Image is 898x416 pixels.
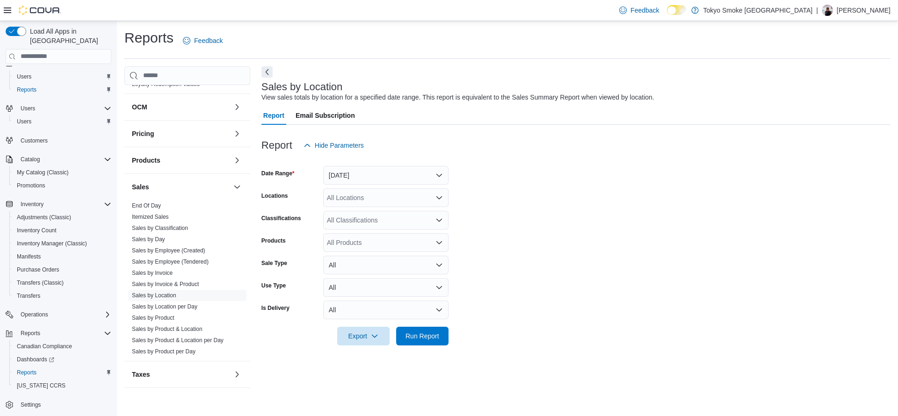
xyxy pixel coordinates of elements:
[132,182,149,192] h3: Sales
[2,134,115,147] button: Customers
[132,236,165,243] a: Sales by Day
[17,118,31,125] span: Users
[13,238,91,249] a: Inventory Manager (Classic)
[816,5,818,16] p: |
[261,170,295,177] label: Date Range
[132,214,169,220] a: Itemized Sales
[132,156,160,165] h3: Products
[435,216,443,224] button: Open list of options
[17,182,45,189] span: Promotions
[323,278,449,297] button: All
[13,264,63,275] a: Purchase Orders
[630,6,659,15] span: Feedback
[132,281,199,287] a: Sales by Invoice & Product
[13,212,75,223] a: Adjustments (Classic)
[17,169,69,176] span: My Catalog (Classic)
[13,225,60,236] a: Inventory Count
[17,199,111,210] span: Inventory
[17,103,39,114] button: Users
[261,140,292,151] h3: Report
[13,367,111,378] span: Reports
[261,192,288,200] label: Locations
[13,354,111,365] span: Dashboards
[2,153,115,166] button: Catalog
[261,66,273,78] button: Next
[21,137,48,144] span: Customers
[263,106,284,125] span: Report
[132,102,230,112] button: OCM
[343,327,384,345] span: Export
[179,31,226,50] a: Feedback
[323,301,449,319] button: All
[13,290,111,301] span: Transfers
[13,380,111,391] span: Washington CCRS
[17,382,65,389] span: [US_STATE] CCRS
[13,354,58,365] a: Dashboards
[132,247,205,254] a: Sales by Employee (Created)
[132,258,209,265] a: Sales by Employee (Tendered)
[13,290,44,301] a: Transfers
[17,328,44,339] button: Reports
[132,370,230,379] button: Taxes
[194,36,223,45] span: Feedback
[17,399,44,410] a: Settings
[17,343,72,350] span: Canadian Compliance
[2,398,115,411] button: Settings
[17,135,51,146] a: Customers
[17,73,31,80] span: Users
[17,253,41,260] span: Manifests
[13,277,111,288] span: Transfers (Classic)
[17,86,36,93] span: Reports
[323,256,449,274] button: All
[124,29,174,47] h1: Reports
[315,141,364,150] span: Hide Parameters
[132,213,169,221] span: Itemized Sales
[703,5,813,16] p: Tokyo Smoke [GEOGRAPHIC_DATA]
[17,309,52,320] button: Operations
[17,199,47,210] button: Inventory
[9,179,115,192] button: Promotions
[261,282,286,289] label: Use Type
[132,348,196,355] a: Sales by Product per Day
[132,315,174,321] a: Sales by Product
[13,180,111,191] span: Promotions
[132,202,161,209] span: End Of Day
[9,276,115,289] button: Transfers (Classic)
[9,70,115,83] button: Users
[132,292,176,299] a: Sales by Location
[132,337,224,344] span: Sales by Product & Location per Day
[13,341,76,352] a: Canadian Compliance
[13,225,111,236] span: Inventory Count
[132,81,200,87] a: Loyalty Redemption Values
[132,326,203,332] a: Sales by Product & Location
[21,201,43,208] span: Inventory
[132,102,147,112] h3: OCM
[17,292,40,300] span: Transfers
[124,200,250,361] div: Sales
[261,215,301,222] label: Classifications
[2,327,115,340] button: Reports
[13,251,111,262] span: Manifests
[17,135,111,146] span: Customers
[2,308,115,321] button: Operations
[232,155,243,166] button: Products
[17,103,111,114] span: Users
[132,182,230,192] button: Sales
[21,105,35,112] span: Users
[17,227,57,234] span: Inventory Count
[132,225,188,231] a: Sales by Classification
[9,379,115,392] button: [US_STATE] CCRS
[17,154,111,165] span: Catalog
[132,303,197,310] a: Sales by Location per Day
[13,116,35,127] a: Users
[13,84,111,95] span: Reports
[232,369,243,380] button: Taxes
[9,224,115,237] button: Inventory Count
[9,211,115,224] button: Adjustments (Classic)
[132,348,196,355] span: Sales by Product per Day
[667,5,687,15] input: Dark Mode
